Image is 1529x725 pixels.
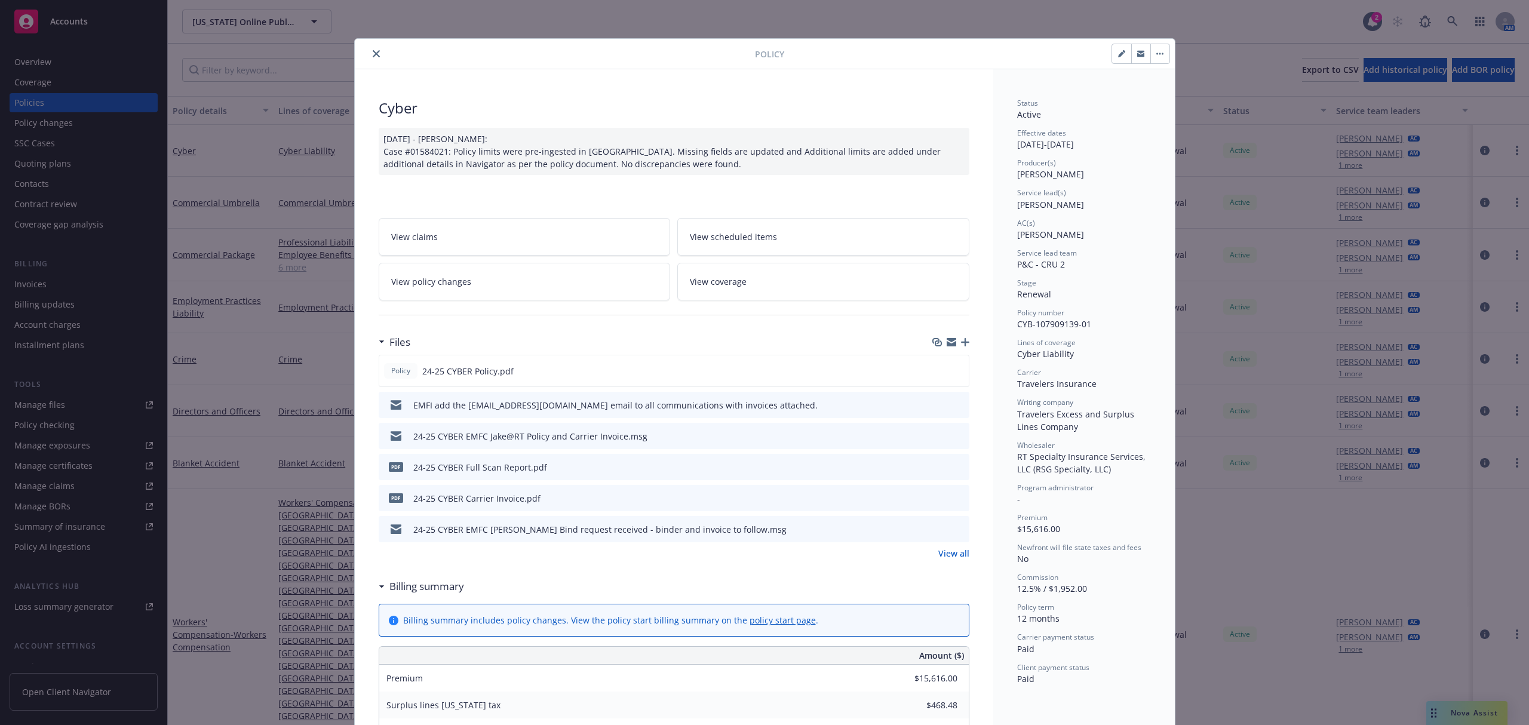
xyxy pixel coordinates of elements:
[919,649,964,662] span: Amount ($)
[1017,397,1073,407] span: Writing company
[1017,440,1055,450] span: Wholesaler
[1017,583,1087,594] span: 12.5% / $1,952.00
[954,430,965,443] button: preview file
[1017,128,1151,150] div: [DATE] - [DATE]
[954,461,965,474] button: preview file
[1017,188,1066,198] span: Service lead(s)
[1017,643,1034,655] span: Paid
[1017,613,1060,624] span: 12 months
[1017,168,1084,180] span: [PERSON_NAME]
[1017,128,1066,138] span: Effective dates
[938,547,969,560] a: View all
[386,699,501,711] span: Surplus lines [US_STATE] tax
[1017,259,1065,270] span: P&C - CRU 2
[1017,542,1141,552] span: Newfront will file state taxes and fees
[935,461,944,474] button: download file
[1017,553,1028,564] span: No
[887,669,965,687] input: 0.00
[755,48,784,60] span: Policy
[379,334,410,350] div: Files
[1017,367,1041,377] span: Carrier
[690,231,777,243] span: View scheduled items
[413,461,547,474] div: 24-25 CYBER Full Scan Report.pdf
[1017,632,1094,642] span: Carrier payment status
[954,523,965,536] button: preview file
[379,128,969,175] div: [DATE] - [PERSON_NAME]: Case #01584021: Policy limits were pre-ingested in [GEOGRAPHIC_DATA]. Mis...
[369,47,383,61] button: close
[413,430,647,443] div: 24-25 CYBER EMFC Jake@RT Policy and Carrier Invoice.msg
[413,492,541,505] div: 24-25 CYBER Carrier Invoice.pdf
[1017,662,1089,672] span: Client payment status
[1017,308,1064,318] span: Policy number
[750,615,816,626] a: policy start page
[953,365,964,377] button: preview file
[1017,337,1076,348] span: Lines of coverage
[1017,229,1084,240] span: [PERSON_NAME]
[379,263,671,300] a: View policy changes
[1017,199,1084,210] span: [PERSON_NAME]
[677,263,969,300] a: View coverage
[413,399,818,411] div: EMFI add the [EMAIL_ADDRESS][DOMAIN_NAME] email to all communications with invoices attached.
[1017,158,1056,168] span: Producer(s)
[379,218,671,256] a: View claims
[1017,318,1091,330] span: CYB-107909139-01
[389,579,464,594] h3: Billing summary
[677,218,969,256] a: View scheduled items
[1017,288,1051,300] span: Renewal
[887,696,965,714] input: 0.00
[413,523,787,536] div: 24-25 CYBER EMFC [PERSON_NAME] Bind request received - binder and invoice to follow.msg
[1017,348,1151,360] div: Cyber Liability
[935,399,944,411] button: download file
[690,275,747,288] span: View coverage
[1017,523,1060,534] span: $15,616.00
[422,365,514,377] span: 24-25 CYBER Policy.pdf
[389,462,403,471] span: pdf
[954,399,965,411] button: preview file
[935,523,944,536] button: download file
[1017,408,1137,432] span: Travelers Excess and Surplus Lines Company
[935,430,944,443] button: download file
[391,231,438,243] span: View claims
[935,492,944,505] button: download file
[1017,278,1036,288] span: Stage
[391,275,471,288] span: View policy changes
[403,614,818,626] div: Billing summary includes policy changes. View the policy start billing summary on the .
[1017,602,1054,612] span: Policy term
[1017,248,1077,258] span: Service lead team
[386,672,423,684] span: Premium
[389,334,410,350] h3: Files
[389,493,403,502] span: pdf
[1017,218,1035,228] span: AC(s)
[1017,378,1097,389] span: Travelers Insurance
[1017,451,1148,475] span: RT Specialty Insurance Services, LLC (RSG Specialty, LLC)
[1017,493,1020,505] span: -
[379,98,969,118] div: Cyber
[1017,109,1041,120] span: Active
[954,492,965,505] button: preview file
[1017,512,1048,523] span: Premium
[1017,572,1058,582] span: Commission
[379,579,464,594] div: Billing summary
[1017,673,1034,684] span: Paid
[934,365,944,377] button: download file
[389,365,413,376] span: Policy
[1017,483,1094,493] span: Program administrator
[1017,98,1038,108] span: Status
